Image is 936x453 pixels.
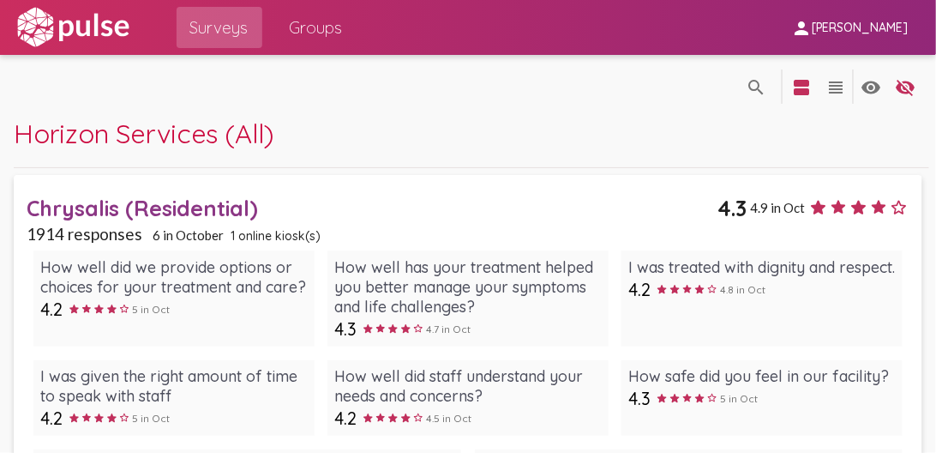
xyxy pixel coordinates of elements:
[14,6,132,49] img: white-logo.svg
[819,69,853,104] button: language
[791,18,812,39] mat-icon: person
[861,77,881,98] mat-icon: language
[751,200,806,215] span: 4.9 in Oct
[40,299,63,320] span: 4.2
[895,77,915,98] mat-icon: language
[231,228,321,244] span: 1 online kiosk(s)
[426,412,471,425] span: 4.5 in Oct
[628,257,896,277] div: I was treated with dignity and respect.
[854,69,888,104] button: language
[628,279,651,300] span: 4.2
[27,195,717,221] div: Chrysalis (Residential)
[27,224,142,244] span: 1914 responses
[628,366,896,386] div: How safe did you feel in our facility?
[888,69,922,104] button: language
[784,69,819,104] button: language
[132,412,170,425] span: 5 in Oct
[40,408,63,429] span: 4.2
[190,12,249,43] span: Surveys
[153,227,224,243] span: 6 in October
[177,7,262,48] a: Surveys
[40,257,308,297] div: How well did we provide options or choices for your treatment and care?
[290,12,343,43] span: Groups
[746,77,766,98] mat-icon: language
[334,318,357,340] span: 4.3
[334,366,602,406] div: How well did staff understand your needs and concerns?
[426,323,471,335] span: 4.7 in Oct
[812,21,909,36] span: [PERSON_NAME]
[132,303,170,316] span: 5 in Oct
[825,77,846,98] mat-icon: language
[720,392,758,405] span: 5 in Oct
[718,195,747,221] span: 4.3
[334,257,602,317] div: How well has your treatment helped you better manage your symptoms and life challenges?
[791,77,812,98] mat-icon: language
[14,117,275,150] span: Horizon Services (All)
[739,69,773,104] button: language
[720,283,765,296] span: 4.8 in Oct
[334,408,357,429] span: 4.2
[276,7,357,48] a: Groups
[628,388,651,409] span: 4.3
[40,366,308,406] div: I was given the right amount of time to speak with staff
[777,11,922,43] button: [PERSON_NAME]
